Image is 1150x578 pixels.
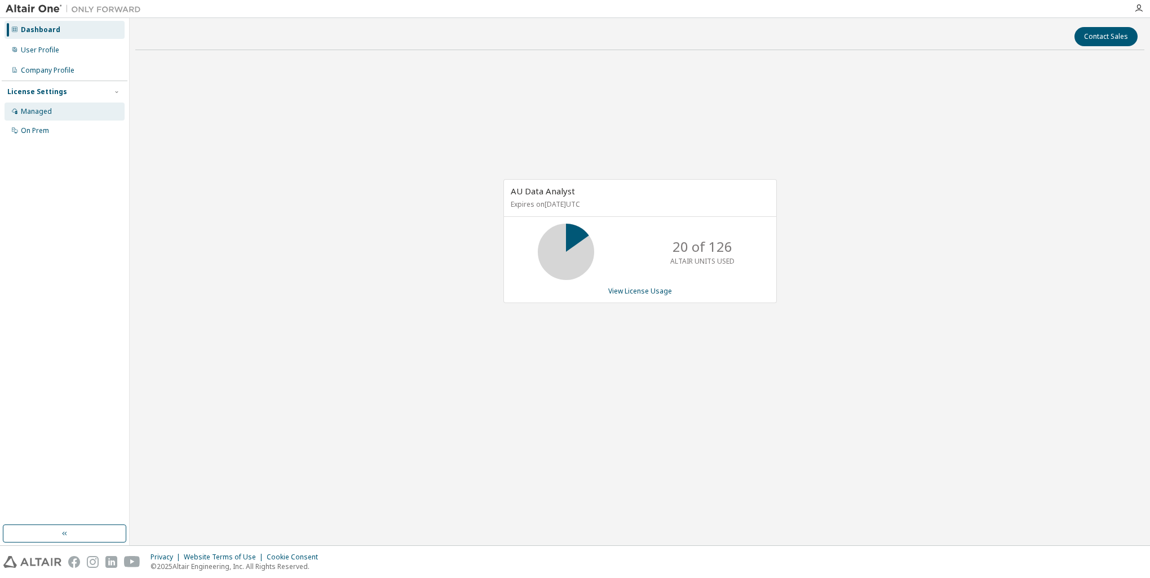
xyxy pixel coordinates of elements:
div: On Prem [21,126,49,135]
img: Altair One [6,3,147,15]
button: Contact Sales [1074,27,1138,46]
span: AU Data Analyst [511,185,575,197]
a: View License Usage [608,286,672,296]
img: youtube.svg [124,556,140,568]
div: Company Profile [21,66,74,75]
div: License Settings [7,87,67,96]
p: Expires on [DATE] UTC [511,199,767,209]
p: 20 of 126 [673,237,732,256]
p: © 2025 Altair Engineering, Inc. All Rights Reserved. [151,562,325,571]
img: instagram.svg [87,556,99,568]
div: Managed [21,107,52,116]
img: facebook.svg [68,556,80,568]
div: Website Terms of Use [184,553,267,562]
div: Cookie Consent [267,553,325,562]
div: Privacy [151,553,184,562]
img: linkedin.svg [105,556,117,568]
p: ALTAIR UNITS USED [670,256,735,266]
div: User Profile [21,46,59,55]
img: altair_logo.svg [3,556,61,568]
div: Dashboard [21,25,60,34]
